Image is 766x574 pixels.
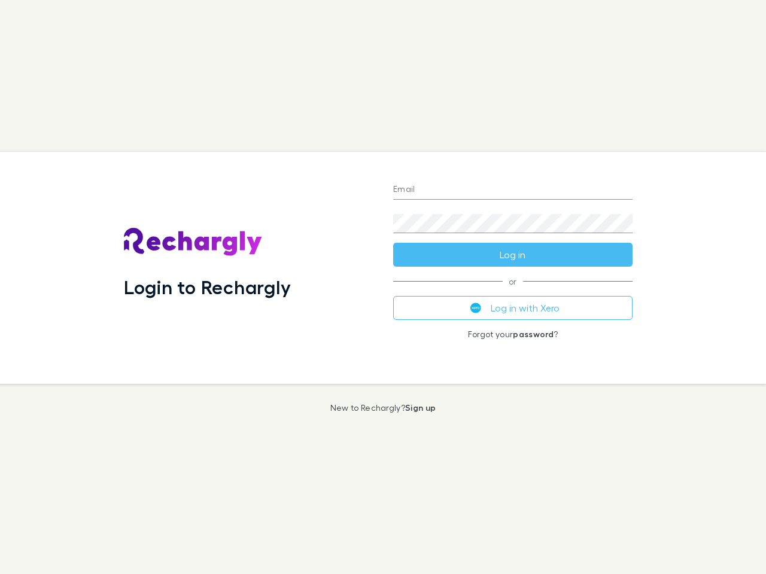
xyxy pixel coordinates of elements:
img: Xero's logo [470,303,481,313]
button: Log in [393,243,633,267]
p: Forgot your ? [393,329,633,339]
a: Sign up [405,402,436,413]
button: Log in with Xero [393,296,633,320]
img: Rechargly's Logo [124,228,263,257]
a: password [513,329,554,339]
span: or [393,281,633,282]
p: New to Rechargly? [330,403,436,413]
h1: Login to Rechargly [124,276,291,298]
